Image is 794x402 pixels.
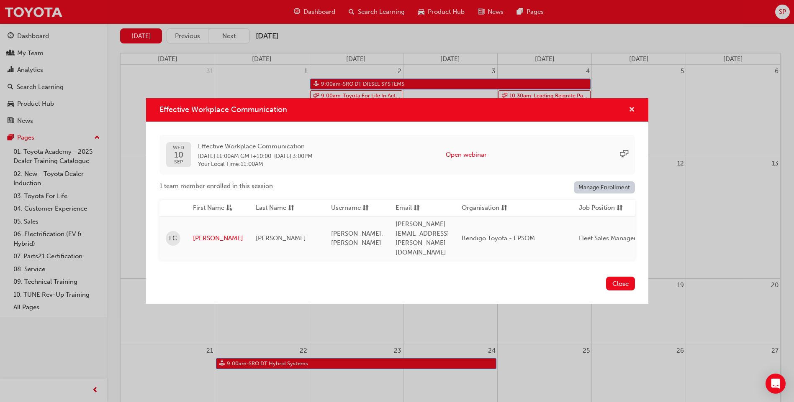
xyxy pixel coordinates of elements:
span: 1 team member enrolled in this session [159,181,273,191]
span: cross-icon [629,107,635,114]
span: 10 [173,150,184,159]
button: First Nameasc-icon [193,203,239,214]
span: sessionType_ONLINE_URL-icon [620,150,628,160]
span: LC [169,234,177,243]
span: Effective Workplace Communication [159,105,287,114]
span: Organisation [462,203,499,214]
span: Fleet Sales Manager [579,234,636,242]
span: [PERSON_NAME][EMAIL_ADDRESS][PERSON_NAME][DOMAIN_NAME] [396,220,449,256]
span: sorting-icon [362,203,369,214]
button: cross-icon [629,105,635,115]
span: sorting-icon [501,203,507,214]
span: WED [173,145,184,150]
span: SEP [173,159,184,165]
span: Your Local Time : 11:00AM [198,160,313,168]
span: Effective Workplace Communication [198,142,313,151]
div: - [198,142,313,168]
button: Open webinar [446,150,487,160]
span: Last Name [256,203,286,214]
button: Usernamesorting-icon [331,203,377,214]
button: Job Positionsorting-icon [579,203,625,214]
div: Open Intercom Messenger [766,374,786,394]
span: 10 Sep 2025 3:00PM [274,153,313,160]
span: [PERSON_NAME] [256,234,306,242]
span: Username [331,203,361,214]
span: sorting-icon [414,203,420,214]
button: Emailsorting-icon [396,203,442,214]
span: 10 Sep 2025 11:00AM GMT+10:00 [198,153,271,160]
span: First Name [193,203,224,214]
button: Close [606,277,635,290]
span: Bendigo Toyota - EPSOM [462,234,535,242]
a: Manage Enrollment [574,181,635,193]
span: Job Position [579,203,615,214]
span: sorting-icon [617,203,623,214]
span: Email [396,203,412,214]
div: Effective Workplace Communication [146,98,648,304]
button: Organisationsorting-icon [462,203,508,214]
button: Last Namesorting-icon [256,203,302,214]
span: sorting-icon [288,203,294,214]
a: [PERSON_NAME] [193,234,243,243]
span: asc-icon [226,203,232,214]
span: [PERSON_NAME].[PERSON_NAME] [331,230,383,247]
